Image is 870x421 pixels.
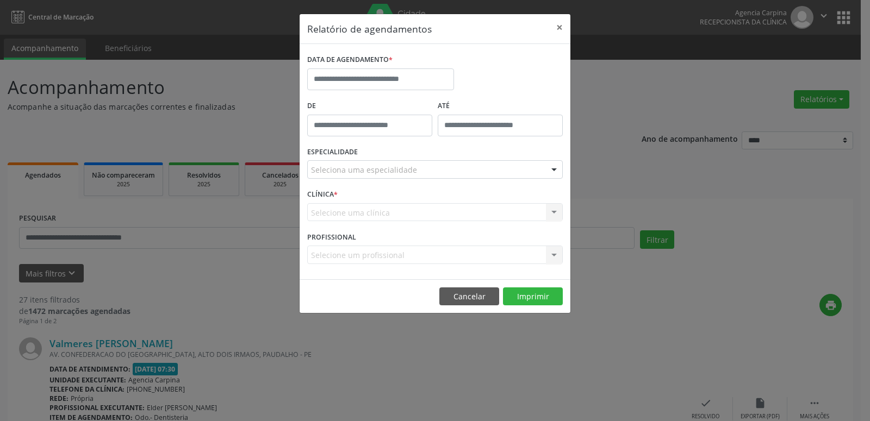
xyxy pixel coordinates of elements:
button: Imprimir [503,287,563,306]
label: PROFISSIONAL [307,229,356,246]
h5: Relatório de agendamentos [307,22,432,36]
label: CLÍNICA [307,186,338,203]
button: Close [549,14,570,41]
label: De [307,98,432,115]
span: Seleciona uma especialidade [311,164,417,175]
label: DATA DE AGENDAMENTO [307,52,393,68]
label: ESPECIALIDADE [307,144,358,161]
label: ATÉ [438,98,563,115]
button: Cancelar [439,287,499,306]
